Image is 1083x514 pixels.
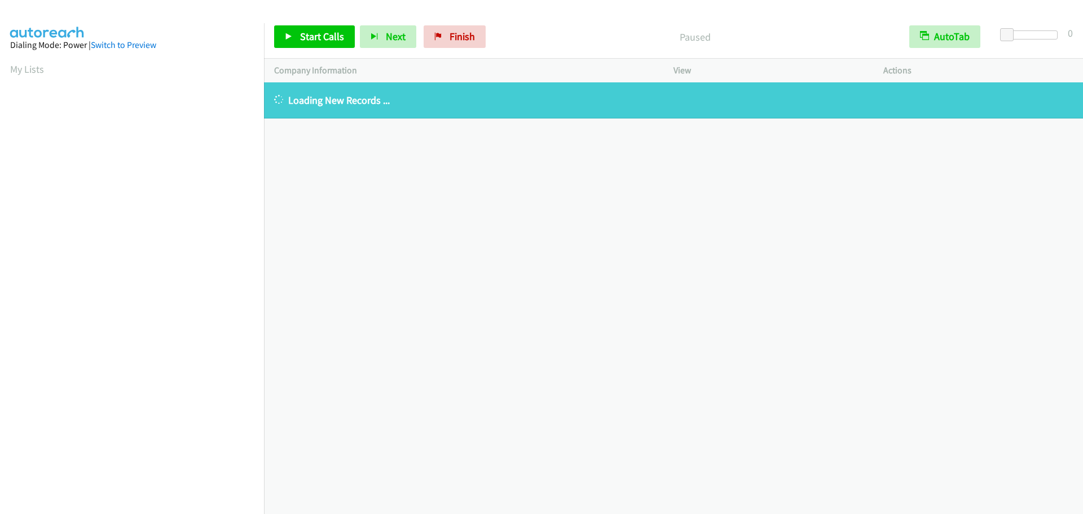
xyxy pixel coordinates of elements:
span: Finish [450,30,475,43]
span: Start Calls [300,30,344,43]
div: Delay between calls (in seconds) [1006,30,1058,39]
p: View [673,64,863,77]
div: 0 [1068,25,1073,41]
p: Paused [501,29,889,45]
button: AutoTab [909,25,980,48]
button: Next [360,25,416,48]
span: Next [386,30,406,43]
a: Start Calls [274,25,355,48]
p: Loading New Records ... [274,93,1073,108]
p: Actions [883,64,1073,77]
div: Dialing Mode: Power | [10,38,254,52]
a: My Lists [10,63,44,76]
a: Switch to Preview [91,39,156,50]
p: Company Information [274,64,653,77]
a: Finish [424,25,486,48]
